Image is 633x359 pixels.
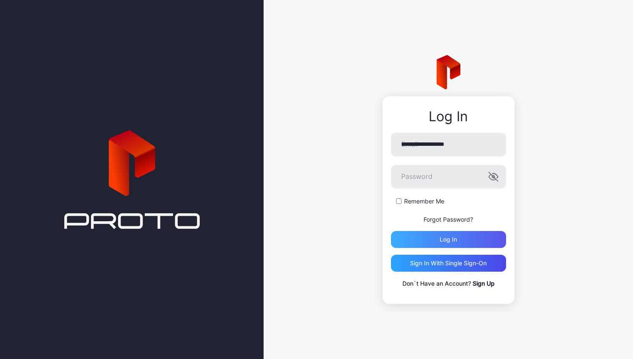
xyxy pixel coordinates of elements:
[391,165,506,189] input: Password
[440,236,457,243] div: Log in
[424,216,473,223] a: Forgot Password?
[391,231,506,248] button: Log in
[473,280,495,287] a: Sign Up
[391,278,506,289] p: Don`t Have an Account?
[391,133,506,156] input: Email
[488,172,498,182] button: Password
[404,197,444,206] label: Remember Me
[391,255,506,272] button: Sign in With Single Sign-On
[410,260,487,267] div: Sign in With Single Sign-On
[391,109,506,124] div: Log In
